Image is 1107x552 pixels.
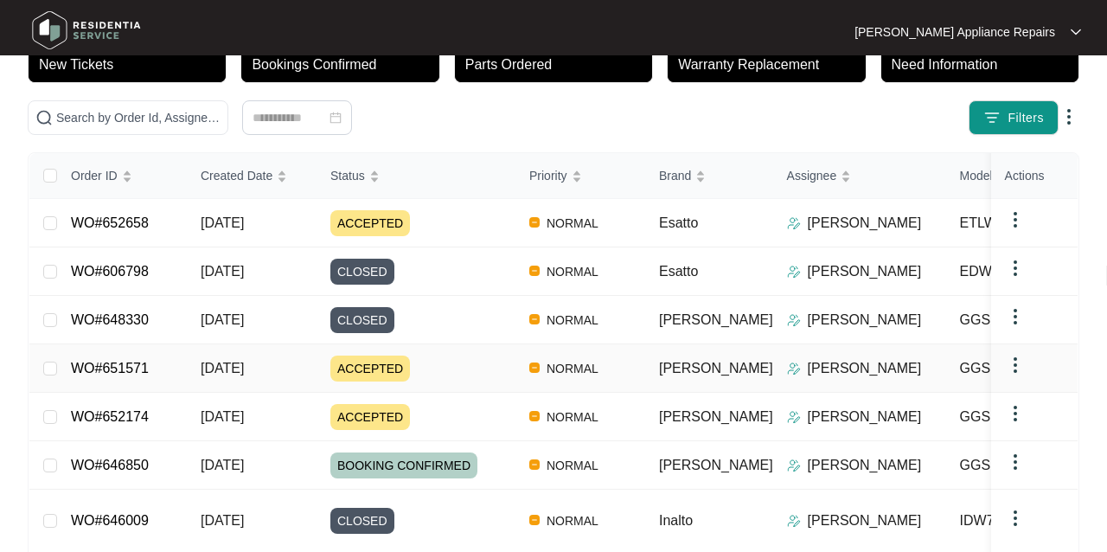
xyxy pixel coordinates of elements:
[515,153,645,199] th: Priority
[252,55,438,75] p: Bookings Confirmed
[529,363,540,373] img: Vercel Logo
[659,409,773,424] span: [PERSON_NAME]
[1005,355,1026,375] img: dropdown arrow
[330,404,410,430] span: ACCEPTED
[330,356,410,382] span: ACCEPTED
[1071,28,1081,36] img: dropdown arrow
[659,361,773,375] span: [PERSON_NAME]
[1005,258,1026,279] img: dropdown arrow
[71,166,118,185] span: Order ID
[26,4,147,56] img: residentia service logo
[808,358,922,379] p: [PERSON_NAME]
[808,310,922,331] p: [PERSON_NAME]
[71,312,149,327] a: WO#648330
[201,312,244,327] span: [DATE]
[659,166,691,185] span: Brand
[1005,306,1026,327] img: dropdown arrow
[330,508,394,534] span: CLOSED
[330,259,394,285] span: CLOSED
[808,455,922,476] p: [PERSON_NAME]
[71,361,149,375] a: WO#651571
[71,264,149,279] a: WO#606798
[787,313,801,327] img: Assigner Icon
[991,153,1078,199] th: Actions
[1005,209,1026,230] img: dropdown arrow
[529,411,540,421] img: Vercel Logo
[540,261,605,282] span: NORMAL
[39,55,226,75] p: New Tickets
[56,108,221,127] input: Search by Order Id, Assignee Name, Customer Name, Brand and Model
[854,23,1055,41] p: [PERSON_NAME] Appliance Repairs
[787,166,837,185] span: Assignee
[808,213,922,234] p: [PERSON_NAME]
[201,264,244,279] span: [DATE]
[71,409,149,424] a: WO#652174
[787,410,801,424] img: Assigner Icon
[787,459,801,472] img: Assigner Icon
[529,166,567,185] span: Priority
[201,513,244,528] span: [DATE]
[540,213,605,234] span: NORMAL
[465,55,652,75] p: Parts Ordered
[201,458,244,472] span: [DATE]
[773,153,946,199] th: Assignee
[787,265,801,279] img: Assigner Icon
[659,264,698,279] span: Esatto
[540,510,605,531] span: NORMAL
[1008,109,1044,127] span: Filters
[659,458,773,472] span: [PERSON_NAME]
[529,314,540,324] img: Vercel Logo
[317,153,515,199] th: Status
[645,153,773,199] th: Brand
[201,361,244,375] span: [DATE]
[808,510,922,531] p: [PERSON_NAME]
[659,513,693,528] span: Inalto
[1005,452,1026,472] img: dropdown arrow
[529,515,540,525] img: Vercel Logo
[330,307,394,333] span: CLOSED
[330,210,410,236] span: ACCEPTED
[1005,508,1026,529] img: dropdown arrow
[540,455,605,476] span: NORMAL
[659,312,773,327] span: [PERSON_NAME]
[330,453,477,478] span: BOOKING CONFIRMED
[892,55,1078,75] p: Need Information
[960,166,993,185] span: Model
[201,215,244,230] span: [DATE]
[330,166,365,185] span: Status
[659,215,698,230] span: Esatto
[529,266,540,276] img: Vercel Logo
[1059,106,1079,127] img: dropdown arrow
[187,153,317,199] th: Created Date
[808,261,922,282] p: [PERSON_NAME]
[540,310,605,331] span: NORMAL
[983,109,1001,126] img: filter icon
[678,55,865,75] p: Warranty Replacement
[201,409,244,424] span: [DATE]
[529,217,540,228] img: Vercel Logo
[1005,403,1026,424] img: dropdown arrow
[787,216,801,230] img: Assigner Icon
[71,215,149,230] a: WO#652658
[529,459,540,470] img: Vercel Logo
[969,100,1059,135] button: filter iconFilters
[540,407,605,427] span: NORMAL
[71,513,149,528] a: WO#646009
[787,362,801,375] img: Assigner Icon
[787,514,801,528] img: Assigner Icon
[57,153,187,199] th: Order ID
[71,458,149,472] a: WO#646850
[808,407,922,427] p: [PERSON_NAME]
[35,109,53,126] img: search-icon
[540,358,605,379] span: NORMAL
[201,166,272,185] span: Created Date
